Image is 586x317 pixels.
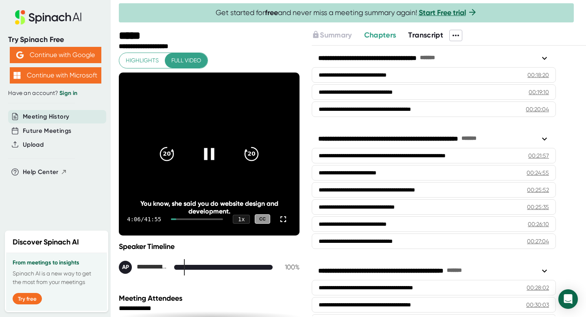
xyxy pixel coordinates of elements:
[8,90,103,97] div: Have an account?
[233,215,250,224] div: 1 x
[59,90,77,97] a: Sign in
[527,203,549,211] div: 00:25:35
[16,51,24,59] img: Aehbyd4JwY73AAAAAElFTkSuQmCC
[558,289,578,309] div: Open Intercom Messenger
[526,301,549,309] div: 00:30:03
[23,126,71,136] button: Future Meetings
[119,242,300,251] div: Speaker Timeline
[312,30,364,41] div: Upgrade to access
[364,31,396,40] span: Chapters
[13,260,101,266] h3: From meetings to insights
[23,112,69,121] button: Meeting History
[13,269,101,286] p: Spinach AI is a new way to get the most from your meetings
[127,216,161,222] div: 4:06 / 41:55
[527,237,549,245] div: 00:27:04
[119,294,302,303] div: Meeting Attendees
[119,261,132,274] div: AP
[23,167,59,177] span: Help Center
[119,53,165,68] button: Highlights
[408,31,443,40] span: Transcript
[364,30,396,41] button: Chapters
[137,200,281,215] div: You know, she said you do website design and development.
[527,71,549,79] div: 00:18:20
[13,237,79,248] h2: Discover Spinach AI
[408,30,443,41] button: Transcript
[265,8,278,17] b: free
[126,55,159,66] span: Highlights
[23,167,67,177] button: Help Center
[528,152,549,160] div: 00:21:57
[10,47,101,63] button: Continue with Google
[279,263,300,271] div: 100 %
[419,8,466,17] a: Start Free trial
[8,35,103,44] div: Try Spinach Free
[255,214,270,224] div: CC
[528,220,549,228] div: 00:26:10
[216,8,477,18] span: Get started for and never miss a meeting summary again!
[10,67,101,84] button: Continue with Microsoft
[529,88,549,96] div: 00:19:10
[165,53,208,68] button: Full video
[312,30,352,41] button: Summary
[13,293,42,304] button: Try free
[526,105,549,113] div: 00:20:04
[171,55,201,66] span: Full video
[527,169,549,177] div: 00:24:55
[23,140,44,150] button: Upload
[320,31,352,40] span: Summary
[527,186,549,194] div: 00:25:52
[527,284,549,292] div: 00:28:02
[119,261,168,274] div: Amakeda Ponds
